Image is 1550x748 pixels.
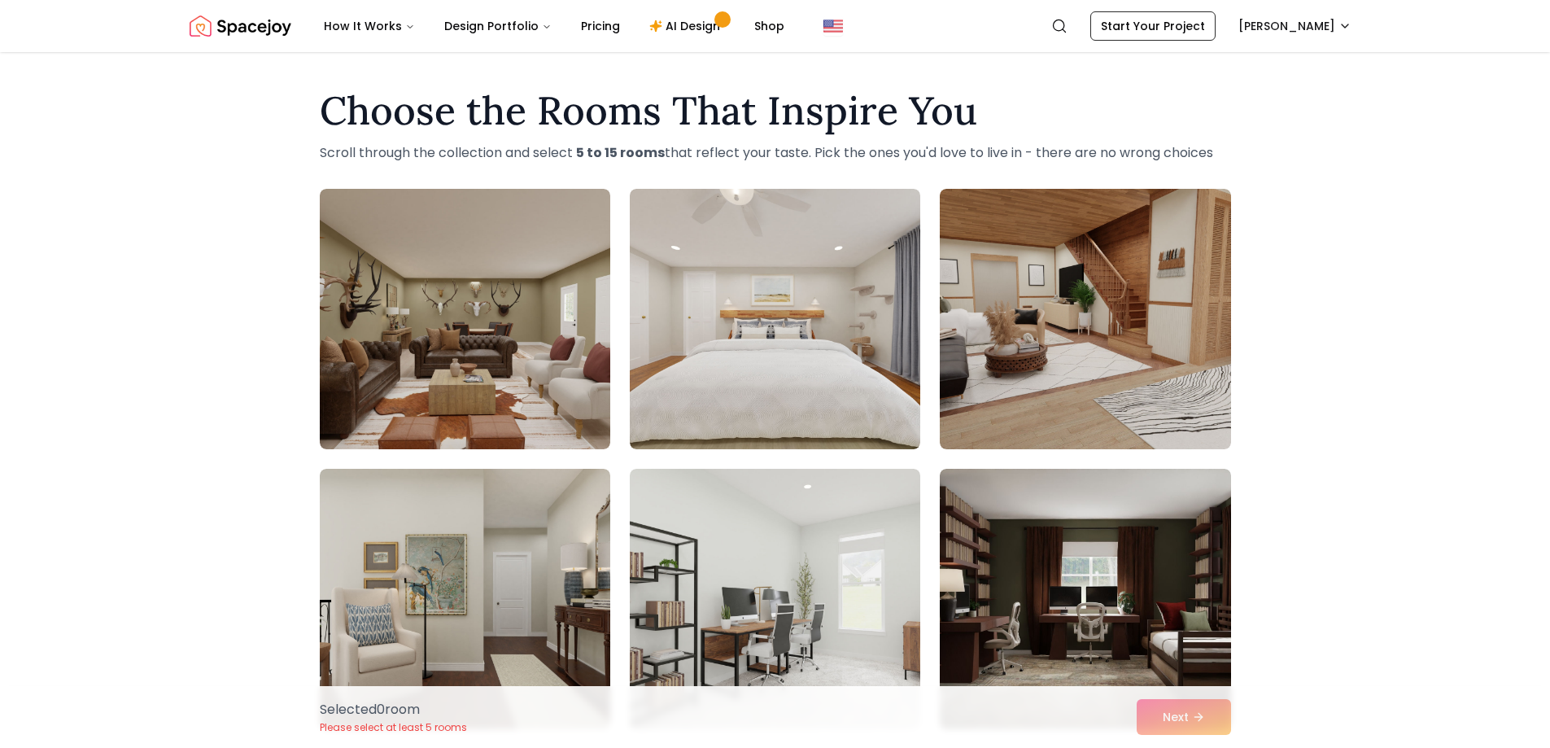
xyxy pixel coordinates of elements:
[320,469,610,729] img: Room room-4
[630,189,920,449] img: Room room-2
[576,143,665,162] strong: 5 to 15 rooms
[311,10,428,42] button: How It Works
[320,700,467,720] p: Selected 0 room
[311,10,797,42] nav: Main
[320,721,467,734] p: Please select at least 5 rooms
[630,469,920,729] img: Room room-5
[823,16,843,36] img: United States
[1229,11,1361,41] button: [PERSON_NAME]
[320,91,1231,130] h1: Choose the Rooms That Inspire You
[940,189,1230,449] img: Room room-3
[431,10,565,42] button: Design Portfolio
[568,10,633,42] a: Pricing
[940,469,1230,729] img: Room room-6
[320,143,1231,163] p: Scroll through the collection and select that reflect your taste. Pick the ones you'd love to liv...
[1090,11,1216,41] a: Start Your Project
[190,10,291,42] a: Spacejoy
[636,10,738,42] a: AI Design
[741,10,797,42] a: Shop
[320,189,610,449] img: Room room-1
[190,10,291,42] img: Spacejoy Logo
